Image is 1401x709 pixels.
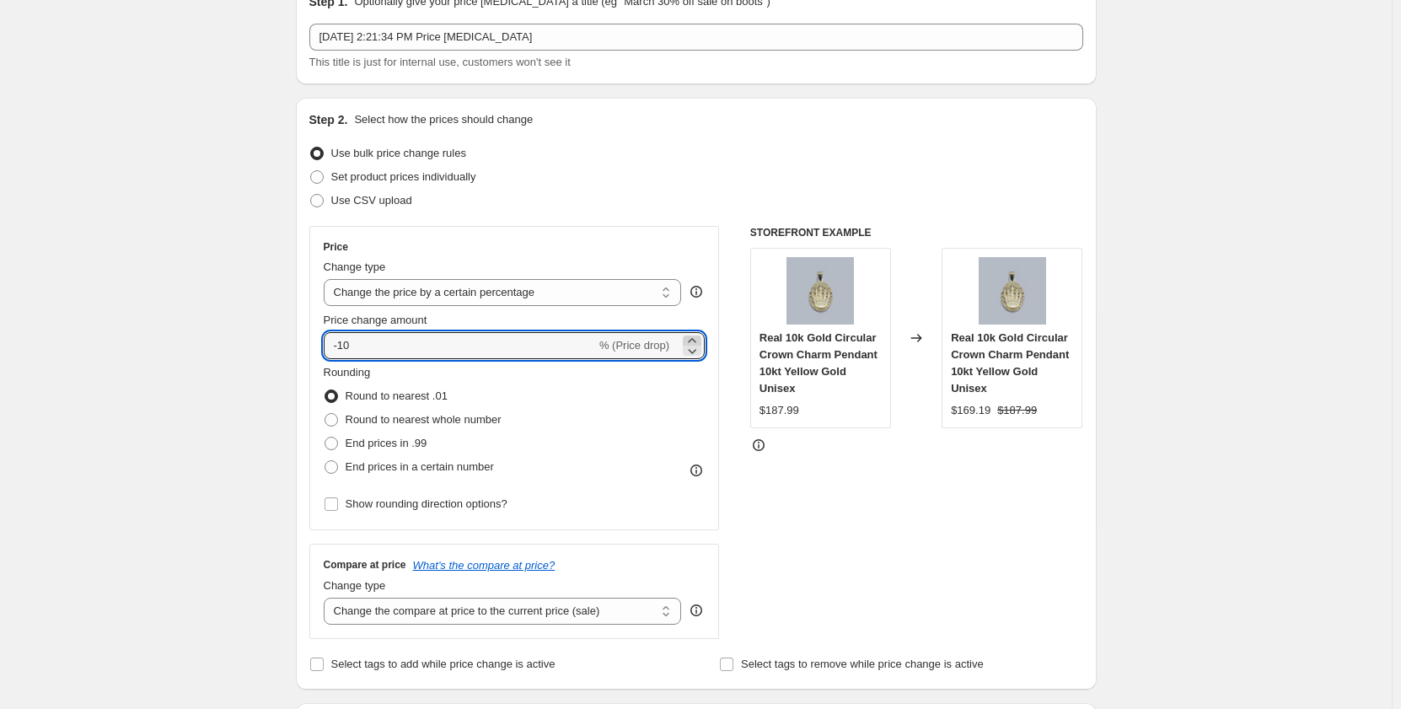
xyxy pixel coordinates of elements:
[324,240,348,254] h3: Price
[331,147,466,159] span: Use bulk price change rules
[324,558,406,572] h3: Compare at price
[331,658,556,670] span: Select tags to add while price change is active
[324,366,371,379] span: Rounding
[324,332,596,359] input: -15
[346,413,502,426] span: Round to nearest whole number
[413,559,556,572] button: What's the compare at price?
[688,602,705,619] div: help
[979,257,1046,325] img: 57_90a11472-d8f7-4ef0-8139-eed8bbc1fb9b_80x.jpg
[760,331,878,395] span: Real 10k Gold Circular Crown Charm Pendant 10kt Yellow Gold Unisex
[346,437,427,449] span: End prices in .99
[331,170,476,183] span: Set product prices individually
[309,111,348,128] h2: Step 2.
[599,339,669,352] span: % (Price drop)
[786,257,854,325] img: 57_90a11472-d8f7-4ef0-8139-eed8bbc1fb9b_80x.jpg
[309,24,1083,51] input: 30% off holiday sale
[741,658,984,670] span: Select tags to remove while price change is active
[331,194,412,207] span: Use CSV upload
[324,314,427,326] span: Price change amount
[346,389,448,402] span: Round to nearest .01
[951,402,990,419] div: $169.19
[750,226,1083,239] h6: STOREFRONT EXAMPLE
[997,402,1037,419] strike: $187.99
[324,261,386,273] span: Change type
[760,402,799,419] div: $187.99
[309,56,571,68] span: This title is just for internal use, customers won't see it
[346,460,494,473] span: End prices in a certain number
[346,497,507,510] span: Show rounding direction options?
[688,283,705,300] div: help
[354,111,533,128] p: Select how the prices should change
[951,331,1069,395] span: Real 10k Gold Circular Crown Charm Pendant 10kt Yellow Gold Unisex
[324,579,386,592] span: Change type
